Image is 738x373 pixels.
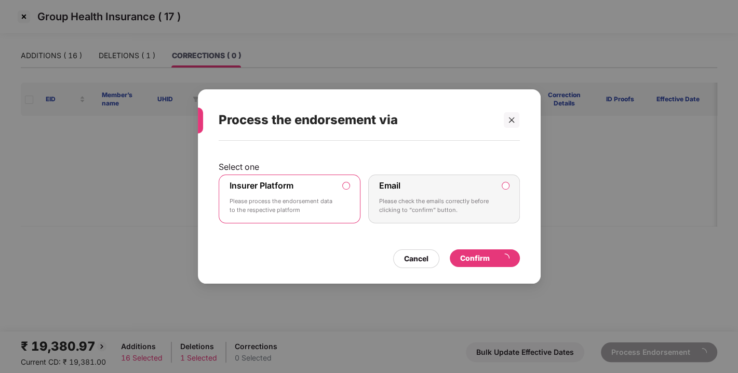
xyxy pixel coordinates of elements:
[460,252,509,264] div: Confirm
[379,197,494,215] p: Please check the emails correctly before clicking to “confirm” button.
[379,180,400,191] label: Email
[502,182,509,189] input: EmailPlease check the emails correctly before clicking to “confirm” button.
[404,253,428,264] div: Cancel
[219,162,520,172] p: Select one
[219,100,495,140] div: Process the endorsement via
[508,116,515,124] span: close
[500,254,509,263] span: loading
[343,182,350,189] input: Insurer PlatformPlease process the endorsement data to the respective platform
[230,180,293,191] label: Insurer Platform
[230,197,336,215] p: Please process the endorsement data to the respective platform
